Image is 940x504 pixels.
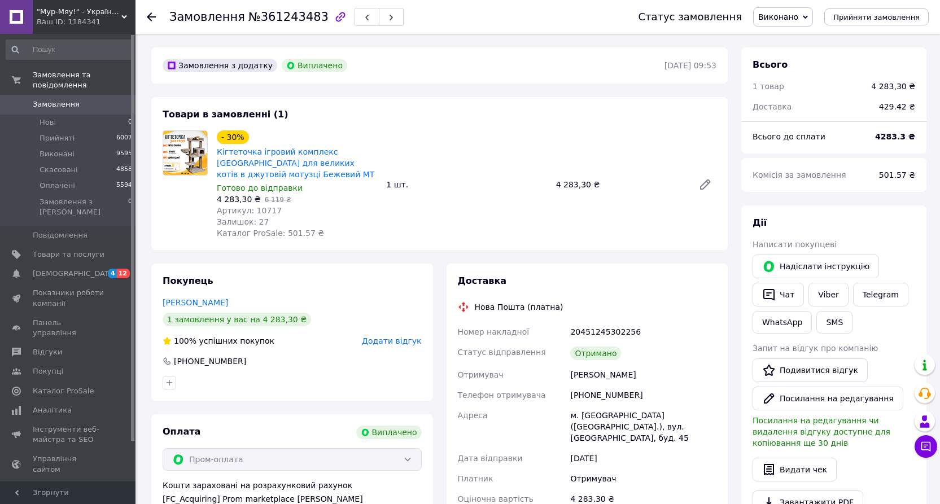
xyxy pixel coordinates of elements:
div: Отримувач [568,468,719,489]
span: Замовлення з [PERSON_NAME] [40,197,128,217]
span: 5594 [116,181,132,191]
span: Статус відправлення [458,348,546,357]
span: Артикул: 10717 [217,206,282,215]
span: Каталог ProSale: 501.57 ₴ [217,229,324,238]
a: Редагувати [694,173,716,196]
span: 100% [174,336,196,345]
span: 1 товар [753,82,784,91]
div: м. [GEOGRAPHIC_DATA] ([GEOGRAPHIC_DATA].), вул. [GEOGRAPHIC_DATA], буд. 45 [568,405,719,448]
div: Виплачено [282,59,347,72]
span: Замовлення [33,99,80,109]
span: Дата відправки [458,454,523,463]
span: 6 119 ₴ [265,196,291,204]
span: Показники роботи компанії [33,288,104,308]
span: Залишок: 27 [217,217,269,226]
span: Відгуки [33,347,62,357]
a: [PERSON_NAME] [163,298,228,307]
img: Кігтеточка ігровий комплекс Мур-Мяу Люкс для великих котів в джутовій мотузці Бежевий МТ [163,131,207,175]
span: Оплата [163,426,200,437]
button: Посилання на редагування [753,387,903,410]
button: Надіслати інструкцію [753,255,879,278]
span: 0 [128,197,132,217]
span: Оплачені [40,181,75,191]
span: 4 [108,269,117,278]
span: Додати відгук [362,336,421,345]
div: 429.42 ₴ [872,94,922,119]
span: Прийняти замовлення [833,13,920,21]
span: Замовлення [169,10,245,24]
div: [DATE] [568,448,719,468]
div: - 30% [217,130,249,144]
span: Адреса [458,411,488,420]
span: Панель управління [33,318,104,338]
span: Нові [40,117,56,128]
div: 1 шт. [382,177,551,192]
span: Аналітика [33,405,72,415]
span: Управління сайтом [33,454,104,474]
span: 12 [117,269,130,278]
span: 9595 [116,149,132,159]
button: Видати чек [753,458,837,481]
span: Покупці [33,366,63,376]
span: Номер накладної [458,327,530,336]
button: Прийняти замовлення [824,8,929,25]
span: Товари в замовленні (1) [163,109,288,120]
span: Скасовані [40,165,78,175]
span: Оціночна вартість [458,494,534,503]
div: Замовлення з додатку [163,59,277,72]
div: успішних покупок [163,335,274,347]
a: WhatsApp [753,311,812,334]
div: 4 283,30 ₴ [552,177,689,192]
a: Подивитися відгук [753,358,868,382]
span: Комісія за замовлення [753,170,846,179]
div: 1 замовлення у вас на 4 283,30 ₴ [163,313,311,326]
span: Замовлення та повідомлення [33,70,135,90]
span: 4858 [116,165,132,175]
time: [DATE] 09:53 [664,61,716,70]
span: Готово до відправки [217,183,303,192]
div: Статус замовлення [638,11,742,23]
span: Телефон отримувача [458,391,546,400]
span: Прийняті [40,133,75,143]
span: 0 [128,117,132,128]
span: 4 283,30 ₴ [217,195,261,204]
span: [DEMOGRAPHIC_DATA] [33,269,116,279]
div: Нова Пошта (платна) [472,301,566,313]
div: Отримано [570,347,621,360]
div: 4 283,30 ₴ [871,81,915,92]
div: Виплачено [356,426,422,439]
span: Виконані [40,149,75,159]
a: Viber [808,283,848,306]
div: [PERSON_NAME] [568,365,719,385]
input: Пошук [6,40,133,60]
span: Доставка [753,102,792,111]
span: 501.57 ₴ [879,170,915,179]
span: Виконано [758,12,798,21]
b: 4283.3 ₴ [875,132,915,141]
div: [PHONE_NUMBER] [568,385,719,405]
div: 20451245302256 [568,322,719,342]
span: Отримувач [458,370,504,379]
button: Чат з покупцем [915,435,937,458]
span: Запит на відгук про компанію [753,344,878,353]
button: SMS [816,311,852,334]
button: Чат [753,283,804,306]
span: 6007 [116,133,132,143]
span: №361243483 [248,10,329,24]
a: Telegram [853,283,908,306]
span: Написати покупцеві [753,240,837,249]
span: Платник [458,474,493,483]
span: Дії [753,217,767,228]
span: Каталог ProSale [33,386,94,396]
div: Повернутися назад [147,11,156,23]
div: Ваш ID: 1184341 [37,17,135,27]
span: Інструменти веб-майстра та SEO [33,424,104,445]
span: Всього до сплати [753,132,825,141]
span: Повідомлення [33,230,88,240]
span: Доставка [458,275,507,286]
span: Всього [753,59,788,70]
span: Товари та послуги [33,249,104,260]
a: Кігтеточка ігровий комплекс [GEOGRAPHIC_DATA] для великих котів в джутовій мотузці Бежевий МТ [217,147,374,179]
span: Посилання на редагування чи видалення відгуку доступне для копіювання ще 30 днів [753,416,890,448]
span: Покупець [163,275,213,286]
